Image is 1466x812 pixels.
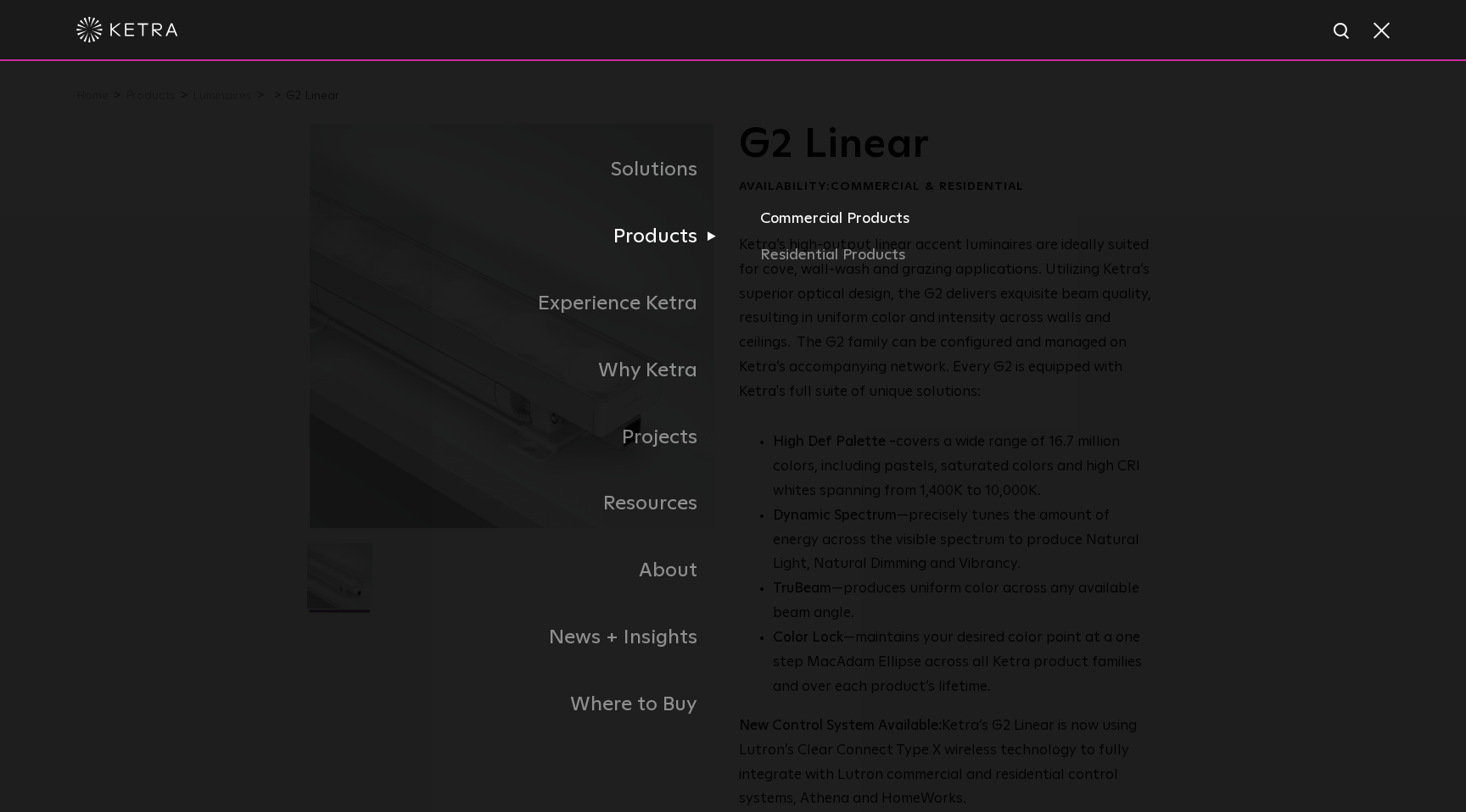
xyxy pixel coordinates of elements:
img: search icon [1332,21,1353,42]
a: News + Insights [309,604,733,671]
a: Projects [309,404,733,471]
a: Resources [309,470,733,537]
a: Solutions [309,136,733,203]
a: Commercial Products [760,206,1157,243]
a: About [309,537,733,604]
a: Products [309,203,733,270]
a: Why Ketra [309,337,733,404]
img: ketra-logo-2019-white [76,17,178,42]
a: Experience Ketra [309,270,733,337]
div: Navigation Menu [309,136,1157,737]
a: Residential Products [760,243,1157,268]
a: Where to Buy [309,671,733,738]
